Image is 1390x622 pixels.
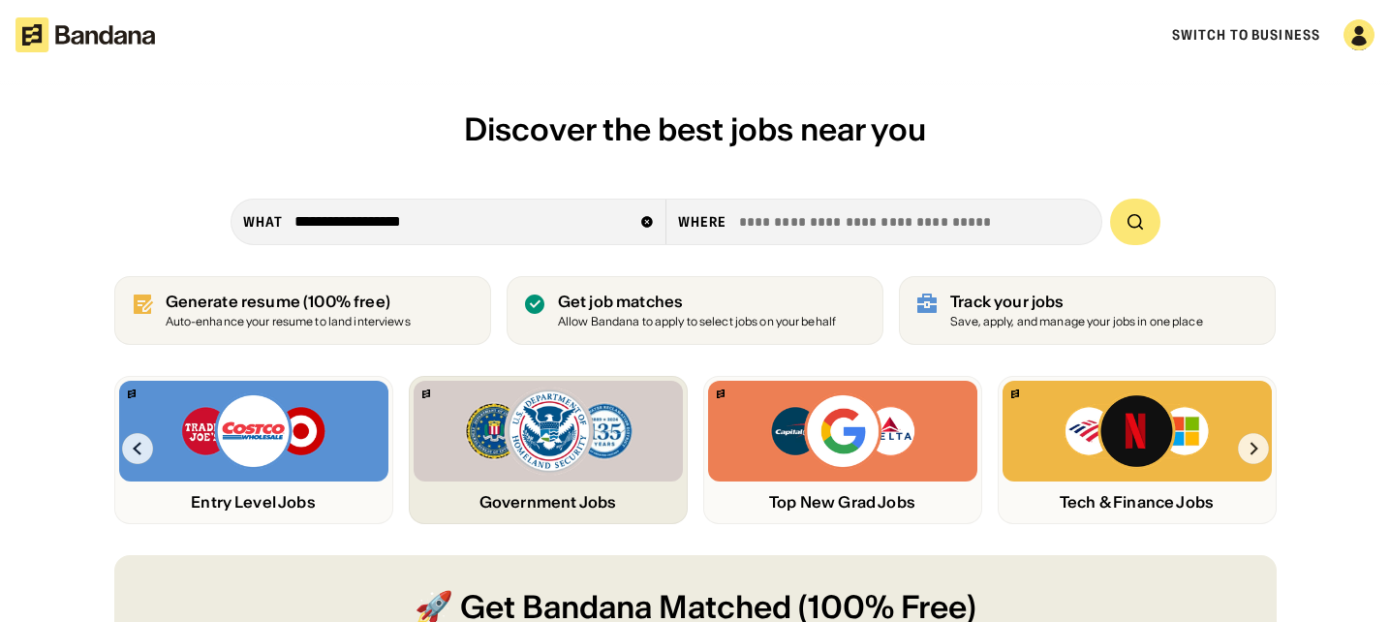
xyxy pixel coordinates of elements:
[464,109,926,149] span: Discover the best jobs near you
[166,293,411,311] div: Generate resume
[414,493,683,512] div: Government Jobs
[303,292,390,311] span: (100% free)
[717,389,725,398] img: Bandana logo
[769,392,916,470] img: Capital One, Google, Delta logos
[122,433,153,464] img: Left Arrow
[950,293,1203,311] div: Track your jobs
[180,392,327,470] img: Trader Joe’s, Costco, Target logos
[15,17,155,52] img: Bandana logotype
[1003,493,1272,512] div: Tech & Finance Jobs
[1238,433,1269,464] img: Right Arrow
[243,213,283,231] div: what
[1172,26,1320,44] a: Switch to Business
[950,316,1203,328] div: Save, apply, and manage your jobs in one place
[128,389,136,398] img: Bandana logo
[558,316,836,328] div: Allow Bandana to apply to select jobs on your behalf
[899,276,1276,345] a: Track your jobs Save, apply, and manage your jobs in one place
[166,316,411,328] div: Auto-enhance your resume to land interviews
[507,276,883,345] a: Get job matches Allow Bandana to apply to select jobs on your behalf
[998,376,1277,524] a: Bandana logoBank of America, Netflix, Microsoft logosTech & Finance Jobs
[114,276,491,345] a: Generate resume (100% free)Auto-enhance your resume to land interviews
[463,387,632,476] img: FBI, DHS, MWRD logos
[1064,392,1210,470] img: Bank of America, Netflix, Microsoft logos
[1011,389,1019,398] img: Bandana logo
[119,493,388,512] div: Entry Level Jobs
[703,376,982,524] a: Bandana logoCapital One, Google, Delta logosTop New Grad Jobs
[422,389,430,398] img: Bandana logo
[114,376,393,524] a: Bandana logoTrader Joe’s, Costco, Target logosEntry Level Jobs
[409,376,688,524] a: Bandana logoFBI, DHS, MWRD logosGovernment Jobs
[678,213,727,231] div: Where
[558,293,836,311] div: Get job matches
[708,493,977,512] div: Top New Grad Jobs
